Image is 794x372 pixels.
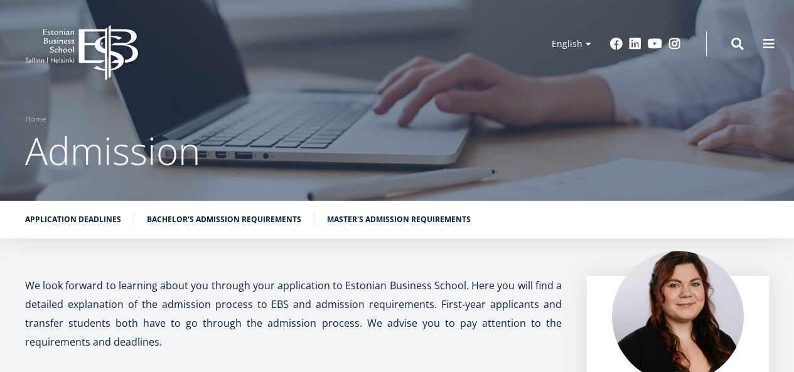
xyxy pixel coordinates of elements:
a: Home [25,113,46,125]
a: Instagram [668,38,681,50]
a: Application deadlines [25,213,121,226]
a: Facebook [610,38,623,50]
p: We look forward to learning about you through your application to Estonian Business School. Here ... [25,276,562,351]
a: Youtube [648,38,662,50]
a: Bachelor's admission requirements [147,213,301,226]
a: Linkedin [629,38,641,50]
span: Admission [25,125,200,176]
a: Master's admission requirements [327,213,471,226]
